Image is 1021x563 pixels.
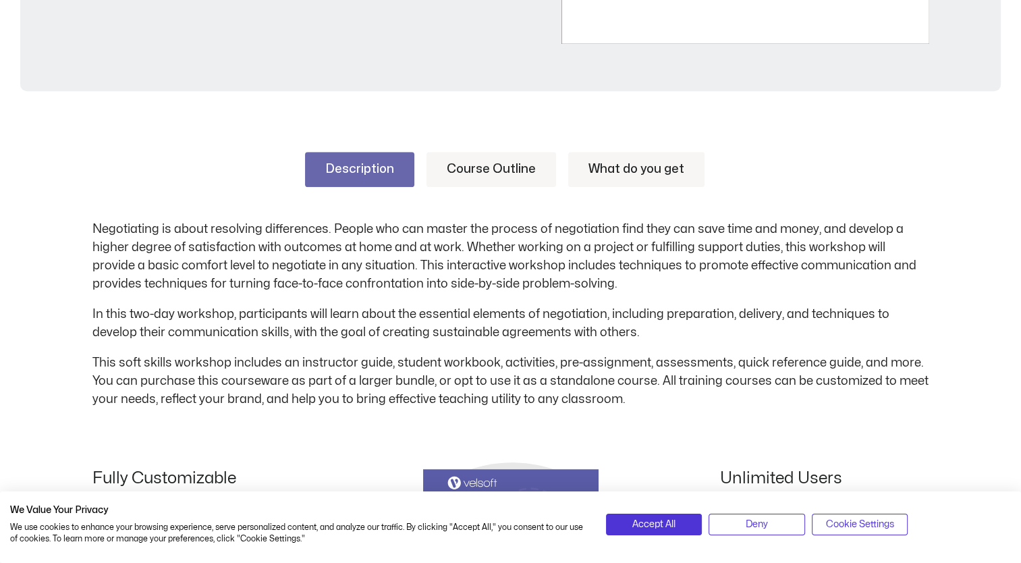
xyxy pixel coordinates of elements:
[826,517,894,532] span: Cookie Settings
[606,514,702,535] button: Accept all cookies
[92,469,302,489] h4: Fully Customizable
[632,517,675,532] span: Accept All
[568,152,705,187] a: What do you get
[746,517,768,532] span: Deny
[92,220,929,293] p: Negotiating is about resolving differences. People who can master the process of negotiation find...
[709,514,805,535] button: Deny all cookies
[92,354,929,408] p: This soft skills workshop includes an instructor guide, student workbook, activities, pre-assignm...
[92,305,929,342] p: In this two-day workshop, participants will learn about the essential elements of negotiation, in...
[812,514,908,535] button: Adjust cookie preferences
[10,504,586,516] h2: We Value Your Privacy
[720,469,929,489] h4: Unlimited Users
[426,152,556,187] a: Course Outline
[10,522,586,545] p: We use cookies to enhance your browsing experience, serve personalized content, and analyze our t...
[305,152,414,187] a: Description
